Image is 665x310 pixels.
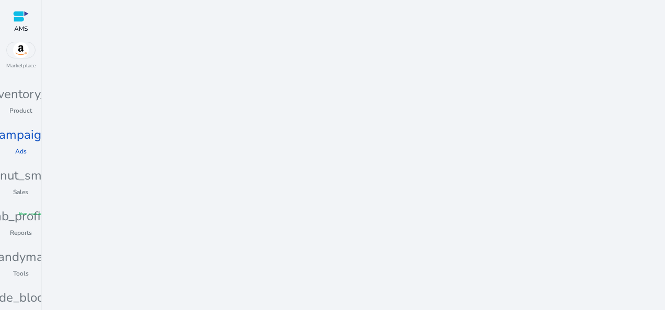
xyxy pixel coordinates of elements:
img: amazon.svg [7,42,35,58]
p: Marketplace [6,62,36,70]
p: Tools [13,269,29,278]
p: Sales [13,187,28,197]
p: Product [9,106,32,115]
p: AMS [13,24,29,33]
p: Ads [15,147,27,156]
p: Reports [10,228,32,237]
span: fiber_manual_record [19,211,57,217]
